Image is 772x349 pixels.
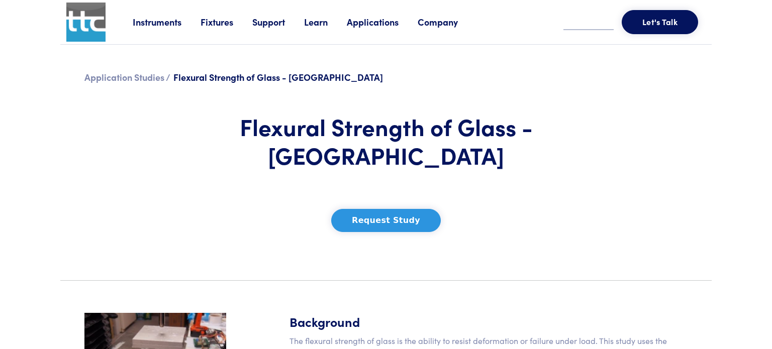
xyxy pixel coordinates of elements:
[201,16,252,28] a: Fixtures
[252,16,304,28] a: Support
[133,16,201,28] a: Instruments
[622,10,698,34] button: Let's Talk
[304,16,347,28] a: Learn
[289,313,688,330] h5: Background
[331,209,441,232] button: Request Study
[84,71,170,83] a: Application Studies /
[238,112,534,170] h1: Flexural Strength of Glass - [GEOGRAPHIC_DATA]
[173,71,383,83] span: Flexural Strength of Glass - [GEOGRAPHIC_DATA]
[418,16,477,28] a: Company
[66,3,106,42] img: ttc_logo_1x1_v1.0.png
[347,16,418,28] a: Applications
